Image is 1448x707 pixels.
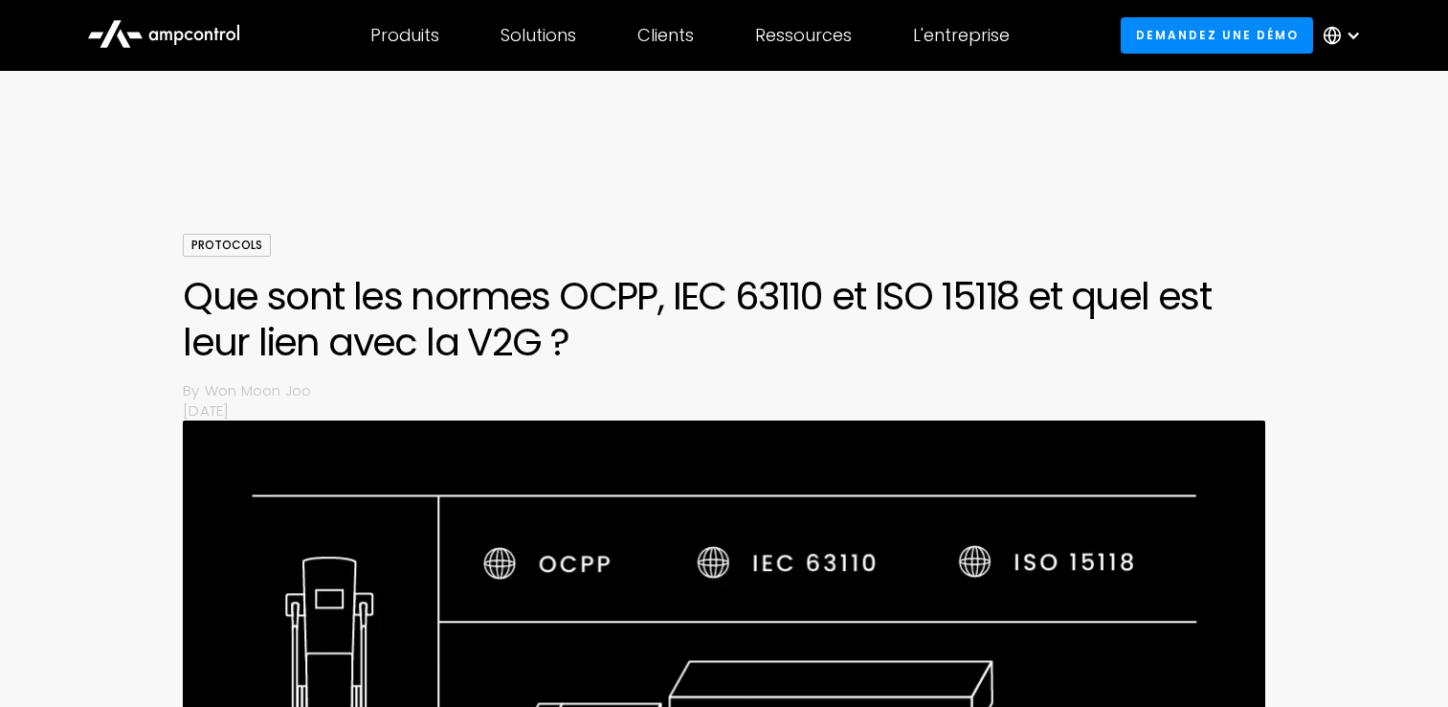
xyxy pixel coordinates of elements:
div: L'entreprise [913,25,1010,46]
div: Produits [370,25,439,46]
div: Solutions [501,25,576,46]
a: Demandez une démo [1121,17,1313,53]
div: Clients [637,25,694,46]
div: Ressources [755,25,852,46]
p: By [183,380,204,400]
div: Protocols [183,234,271,257]
p: [DATE] [183,400,1264,421]
h1: Que sont les normes OCPP, IEC 63110 et ISO 15118 et quel est leur lien avec la V2G ? [183,273,1264,365]
p: Won Moon Joo [205,380,1265,400]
